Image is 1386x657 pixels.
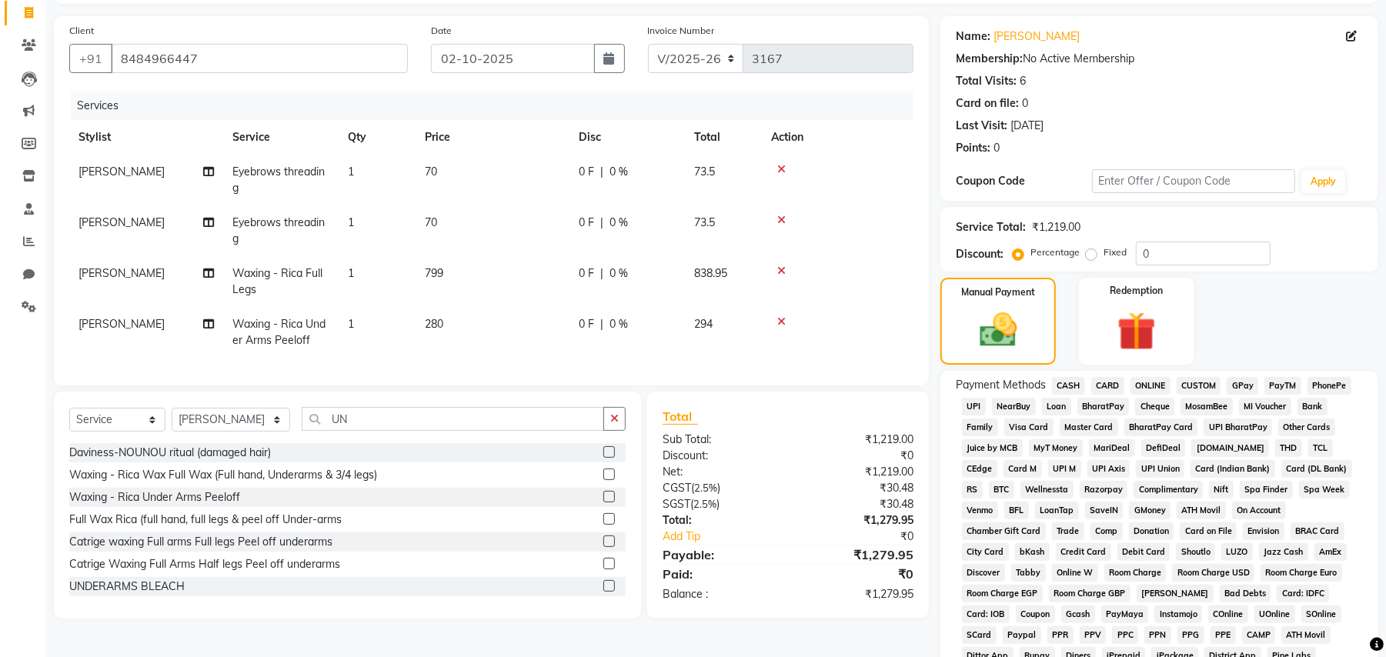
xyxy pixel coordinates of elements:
[1129,502,1171,519] span: GMoney
[69,579,185,595] div: UNDERARMS BLEACH
[788,496,925,512] div: ₹30.48
[425,266,443,280] span: 799
[1052,522,1084,540] span: Trade
[1056,543,1111,561] span: Credit Card
[1052,564,1098,582] span: Online W
[694,482,717,494] span: 2.5%
[610,316,628,332] span: 0 %
[1091,377,1124,395] span: CARD
[348,317,354,331] span: 1
[579,215,594,231] span: 0 F
[69,534,332,550] div: Catrige waxing Full arms Full legs Peel off underarms
[651,448,788,464] div: Discount:
[1101,605,1149,623] span: PayMaya
[651,512,788,529] div: Total:
[962,626,997,644] span: SCard
[348,215,354,229] span: 1
[651,565,788,583] div: Paid:
[1104,564,1167,582] span: Room Charge
[600,316,603,332] span: |
[1277,585,1329,602] span: Card: IDFC
[1299,481,1350,499] span: Spa Week
[685,120,762,155] th: Total
[648,24,715,38] label: Invoice Number
[1301,605,1341,623] span: SOnline
[962,481,983,499] span: RS
[693,498,716,510] span: 2.5%
[600,215,603,231] span: |
[1181,398,1233,415] span: MosamBee
[69,120,223,155] th: Stylist
[1208,605,1248,623] span: COnline
[962,543,1009,561] span: City Card
[1004,502,1029,519] span: BFL
[1177,502,1226,519] span: ATH Movil
[302,407,604,431] input: Search or Scan
[1154,605,1202,623] span: Instamojo
[1042,398,1071,415] span: Loan
[78,165,165,178] span: [PERSON_NAME]
[1281,626,1331,644] span: ATH Movil
[962,522,1046,540] span: Chamber Gift Card
[232,317,326,347] span: Waxing - Rica Under Arms Peeloff
[69,556,340,572] div: Catrige Waxing Full Arms Half legs Peel off underarms
[1003,626,1041,644] span: Paypal
[1092,169,1295,193] input: Enter Offer / Coupon Code
[1035,502,1079,519] span: LoanTap
[1136,460,1184,478] span: UPI Union
[1032,219,1080,235] div: ₹1,219.00
[1172,564,1254,582] span: Room Charge USD
[1010,118,1044,134] div: [DATE]
[1209,481,1234,499] span: Nift
[994,28,1080,45] a: [PERSON_NAME]
[1016,605,1055,623] span: Coupon
[1022,95,1028,112] div: 0
[111,44,408,73] input: Search by Name/Mobile/Email/Code
[69,467,377,483] div: Waxing - Rica Wax Full Wax (Full hand, Underarms & 3/4 legs)
[956,28,990,45] div: Name:
[651,545,788,564] div: Payable:
[1297,398,1328,415] span: Bank
[663,497,690,511] span: SGST
[651,529,811,545] a: Add Tip
[1087,460,1131,478] span: UPI Axis
[788,448,925,464] div: ₹0
[994,140,1000,156] div: 0
[1117,543,1171,561] span: Debit Card
[1314,543,1347,561] span: AmEx
[694,215,715,229] span: 73.5
[69,24,94,38] label: Client
[569,120,685,155] th: Disc
[1112,626,1138,644] span: PPC
[1011,564,1046,582] span: Tabby
[425,317,443,331] span: 280
[1177,626,1204,644] span: PPG
[1211,626,1236,644] span: PPE
[1047,626,1074,644] span: PPR
[1144,626,1171,644] span: PPN
[579,316,594,332] span: 0 F
[1020,73,1026,89] div: 6
[339,120,416,155] th: Qty
[232,165,325,195] span: Eyebrows threading
[663,481,691,495] span: CGST
[1030,245,1080,259] label: Percentage
[962,605,1010,623] span: Card: IOB
[425,215,437,229] span: 70
[71,92,925,120] div: Services
[1141,439,1186,457] span: DefiDeal
[1135,398,1174,415] span: Cheque
[788,464,925,480] div: ₹1,219.00
[694,317,713,331] span: 294
[1177,377,1221,395] span: CUSTOM
[1281,460,1352,478] span: Card (DL Bank)
[1191,460,1275,478] span: Card (Indian Bank)
[1176,543,1215,561] span: Shoutlo
[962,585,1043,602] span: Room Charge EGP
[1124,419,1198,436] span: BharatPay Card
[232,215,325,245] span: Eyebrows threading
[1221,543,1253,561] span: LUZO
[989,481,1014,499] span: BTC
[1242,626,1276,644] span: CAMP
[1029,439,1083,457] span: MyT Money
